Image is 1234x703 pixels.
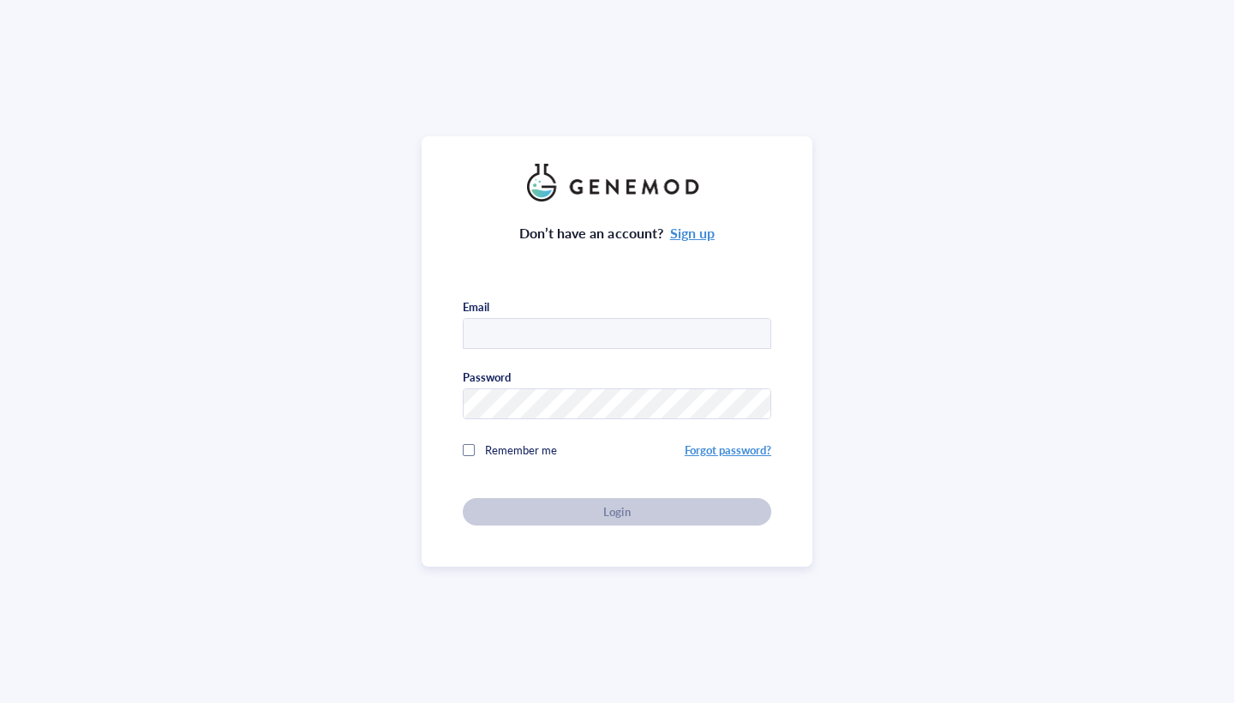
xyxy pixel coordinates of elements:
[463,299,489,315] div: Email
[485,442,557,458] span: Remember me
[519,222,715,244] div: Don’t have an account?
[685,442,771,458] a: Forgot password?
[527,164,707,201] img: genemod_logo_light-BcqUzbGq.png
[670,223,715,243] a: Sign up
[463,370,511,385] div: Password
